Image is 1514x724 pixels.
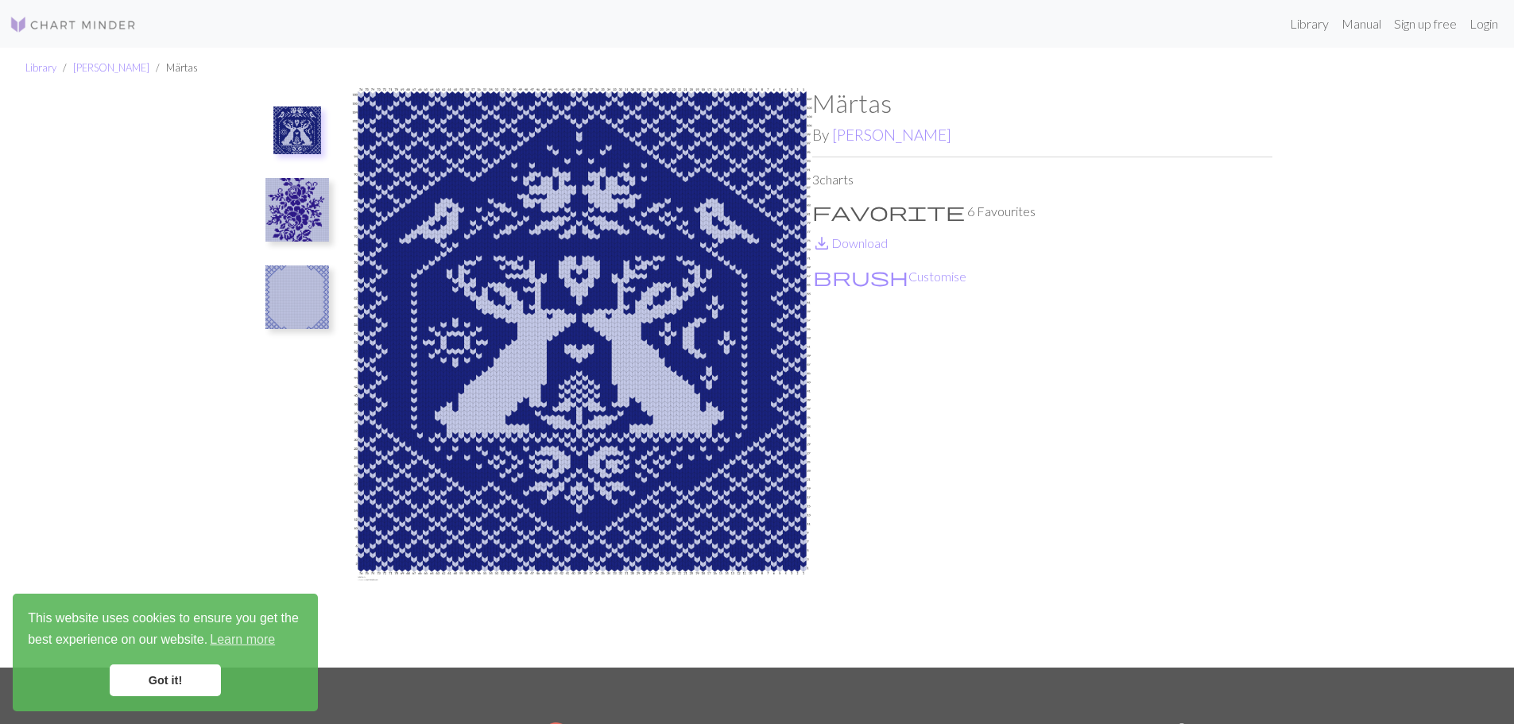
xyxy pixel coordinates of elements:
a: Library [25,61,56,74]
button: CustomiseCustomise [812,266,967,287]
span: This website uses cookies to ensure you get the best experience on our website. [28,609,303,652]
h1: Märtas [812,88,1272,118]
p: 6 Favourites [812,202,1272,221]
a: DownloadDownload [812,235,888,250]
a: [PERSON_NAME] [832,126,951,144]
img: Märtas 2 [265,178,329,242]
div: cookieconsent [13,594,318,711]
i: Customise [813,267,908,286]
img: Märtas [273,106,321,154]
h2: By [812,126,1272,144]
a: dismiss cookie message [110,664,221,696]
a: [PERSON_NAME] [73,61,149,74]
a: Manual [1335,8,1388,40]
p: 3 charts [812,170,1272,189]
a: Sign up free [1388,8,1463,40]
i: Download [812,234,831,253]
span: favorite [812,200,965,223]
a: Login [1463,8,1504,40]
span: brush [813,265,908,288]
img: Logo [10,15,137,34]
a: learn more about cookies [207,628,277,652]
li: Märtas [149,60,198,75]
a: Library [1284,8,1335,40]
span: save_alt [812,232,831,254]
i: Favourite [812,202,965,221]
img: Märtas [352,88,812,668]
img: Märtas bakstycke [265,265,329,329]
